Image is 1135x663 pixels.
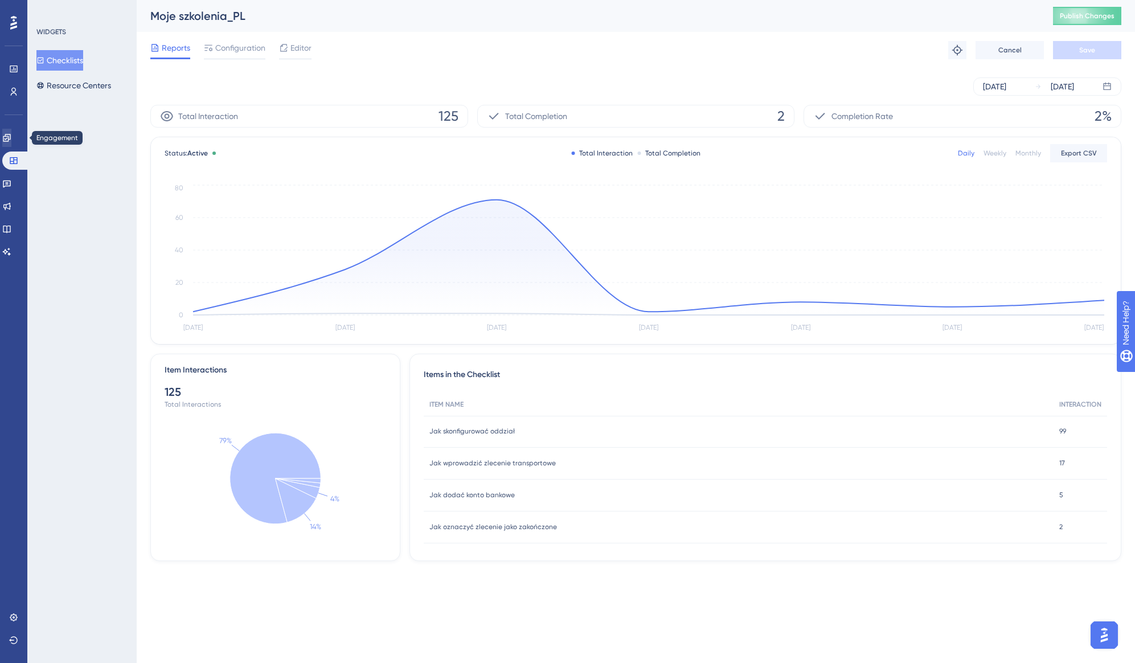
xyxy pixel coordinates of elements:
[637,149,700,158] div: Total Completion
[639,324,658,331] tspan: [DATE]
[1059,427,1066,436] span: 99
[429,427,515,436] span: Jak skonfigurować oddział
[310,522,321,531] text: 14%
[1051,80,1074,93] div: [DATE]
[429,522,557,531] span: Jak oznaczyć zlecenie jako zakończone
[998,46,1022,55] span: Cancel
[831,109,893,123] span: Completion Rate
[27,3,71,17] span: Need Help?
[165,384,386,400] div: 125
[1015,149,1041,158] div: Monthly
[1053,41,1121,59] button: Save
[958,149,974,158] div: Daily
[175,246,183,254] tspan: 40
[219,436,232,445] text: 79%
[165,363,227,377] div: Item Interactions
[1095,107,1112,125] span: 2%
[1059,490,1063,500] span: 5
[175,279,183,287] tspan: 20
[1087,618,1121,652] iframe: UserGuiding AI Assistant Launcher
[215,41,265,55] span: Configuration
[424,368,500,384] span: Items in the Checklist
[983,80,1006,93] div: [DATE]
[162,41,190,55] span: Reports
[183,324,203,331] tspan: [DATE]
[1060,11,1114,21] span: Publish Changes
[1061,149,1097,158] span: Export CSV
[150,8,1025,24] div: Moje szkolenia_PL
[429,400,464,409] span: ITEM NAME
[36,75,111,96] button: Resource Centers
[487,324,506,331] tspan: [DATE]
[175,214,183,222] tspan: 60
[187,149,208,157] span: Active
[439,107,458,125] span: 125
[175,184,183,192] tspan: 80
[36,27,66,36] div: WIDGETS
[1059,459,1065,468] span: 17
[777,107,785,125] span: 2
[330,494,339,503] text: 4%
[1084,324,1104,331] tspan: [DATE]
[1053,7,1121,25] button: Publish Changes
[984,149,1006,158] div: Weekly
[165,149,208,158] span: Status:
[1059,522,1063,531] span: 2
[429,459,556,468] span: Jak wprowadzić zlecenie transportowe
[791,324,810,331] tspan: [DATE]
[571,149,633,158] div: Total Interaction
[36,50,83,71] button: Checklists
[179,311,183,319] tspan: 0
[1050,144,1107,162] button: Export CSV
[1079,46,1095,55] span: Save
[178,109,238,123] span: Total Interaction
[943,324,962,331] tspan: [DATE]
[429,490,515,500] span: Jak dodać konto bankowe
[505,109,567,123] span: Total Completion
[290,41,312,55] span: Editor
[1059,400,1101,409] span: INTERACTION
[976,41,1044,59] button: Cancel
[335,324,355,331] tspan: [DATE]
